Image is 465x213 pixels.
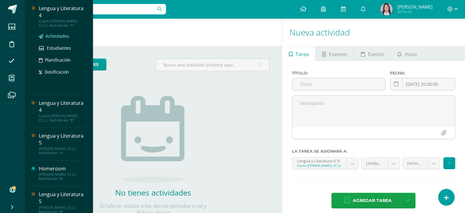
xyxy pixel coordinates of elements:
div: Cuarto [PERSON_NAME]. CC.LL. Bachillerato [297,163,342,168]
a: Lengua y Literatura 4Cuarto [PERSON_NAME]. CC.LL. Bachillerato "B" [39,100,85,122]
label: Título: [292,71,385,75]
span: Mi Perfil [397,9,432,14]
input: Fecha de entrega [390,78,455,90]
a: Homeroom[PERSON_NAME]. CC.LL. Bachillerato "B" [39,165,85,181]
span: Actividades [46,33,69,39]
img: f694820f4938eda63754dc7830486a17.png [380,3,393,15]
div: Lengua y Literatura 4 [39,100,85,114]
a: Lengua y Literatura 4 'A'Cuarto [PERSON_NAME]. CC.LL. Bachillerato [292,158,358,169]
a: Evento [354,46,390,61]
a: Examen [316,46,354,61]
label: Fecha: [390,71,455,75]
span: Formativo (80.0%) [407,158,423,169]
input: Busca una actividad próxima aquí... [156,59,269,71]
div: Lengua y Literatura 5 [39,191,85,205]
div: Cuarto [PERSON_NAME]. CC.LL. Bachillerato "B" [39,114,85,122]
a: Aviso [391,46,423,61]
a: Formativo (80.0%) [403,158,440,169]
a: Lengua y Literatura 5[PERSON_NAME]. CC.LL. Bachillerato "A" [39,132,85,155]
div: Cuarto [PERSON_NAME]. CC.LL. Bachillerato "A" [39,19,85,28]
div: Lengua y Literatura 4 [39,5,85,19]
input: Título [292,78,385,90]
div: [PERSON_NAME]. CC.LL. Bachillerato "A" [39,146,85,155]
a: Tarea [282,46,315,61]
span: Evento [368,47,384,62]
span: Examen [329,47,347,62]
h1: Nueva actividad [290,18,458,46]
h2: No tienes actividades [92,187,214,198]
a: Dosificación [39,68,85,75]
div: Lengua y Literatura 4 'A' [297,158,342,163]
span: Aviso [405,47,417,62]
a: Unidad 4 [361,158,400,169]
span: Agregar tarea [352,193,391,208]
span: [PERSON_NAME] [397,4,432,10]
span: Planificación [45,57,71,63]
div: Lengua y Literatura 5 [39,132,85,146]
span: Tarea [296,47,309,62]
input: Busca un usuario... [28,4,166,14]
a: Lengua y Literatura 4Cuarto [PERSON_NAME]. CC.LL. Bachillerato "A" [39,5,85,28]
a: Planificación [39,56,85,63]
img: no_activities.png [121,96,185,182]
span: Estudiantes [47,45,71,51]
div: [PERSON_NAME]. CC.LL. Bachillerato "B" [39,172,85,181]
a: Estudiantes [39,44,85,51]
div: Homeroom [39,165,85,172]
label: La tarea se asignará a: [292,149,455,154]
span: Dosificación [45,69,69,75]
span: Unidad 4 [366,158,384,169]
h1: Actividades [32,18,275,46]
a: Actividades [39,32,85,40]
